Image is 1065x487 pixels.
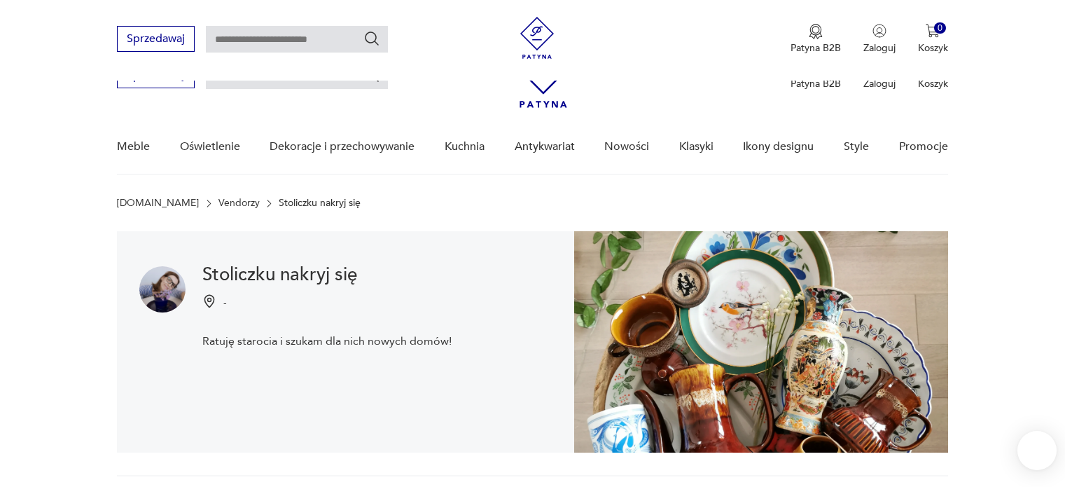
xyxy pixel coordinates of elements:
img: Stoliczku nakryj się [574,231,948,453]
iframe: Smartsupp widget button [1017,431,1057,470]
img: Ikonka pinezki mapy [202,294,216,308]
a: [DOMAIN_NAME] [117,198,199,209]
p: Zaloguj [863,77,896,90]
a: Vendorzy [218,198,260,209]
a: Nowości [604,120,649,174]
p: Patyna B2B [791,41,841,55]
a: Antykwariat [515,120,575,174]
p: Zaloguj [863,41,896,55]
img: Ikona medalu [809,24,823,39]
button: 0Koszyk [918,24,948,55]
a: Sprzedawaj [117,35,195,45]
a: Klasyki [679,120,714,174]
img: Ikona koszyka [926,24,940,38]
h1: Stoliczku nakryj się [202,266,452,283]
img: Ikonka użytkownika [872,24,886,38]
a: Sprzedawaj [117,71,195,81]
a: Oświetlenie [180,120,240,174]
a: Ikony designu [743,120,814,174]
p: Koszyk [918,41,948,55]
a: Ikona medaluPatyna B2B [791,24,841,55]
p: - [223,296,227,310]
a: Promocje [899,120,948,174]
button: Zaloguj [863,24,896,55]
a: Meble [117,120,150,174]
p: Stoliczku nakryj się [279,198,361,209]
a: Style [844,120,869,174]
a: Dekoracje i przechowywanie [270,120,415,174]
button: Szukaj [363,30,380,47]
p: Ratuję starocia i szukam dla nich nowych domów! [202,334,452,349]
div: 0 [934,22,946,34]
img: Stoliczku nakryj się [139,266,186,313]
button: Sprzedawaj [117,26,195,52]
p: Koszyk [918,77,948,90]
a: Kuchnia [445,120,485,174]
img: Patyna - sklep z meblami i dekoracjami vintage [516,17,558,59]
button: Patyna B2B [791,24,841,55]
p: Patyna B2B [791,77,841,90]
